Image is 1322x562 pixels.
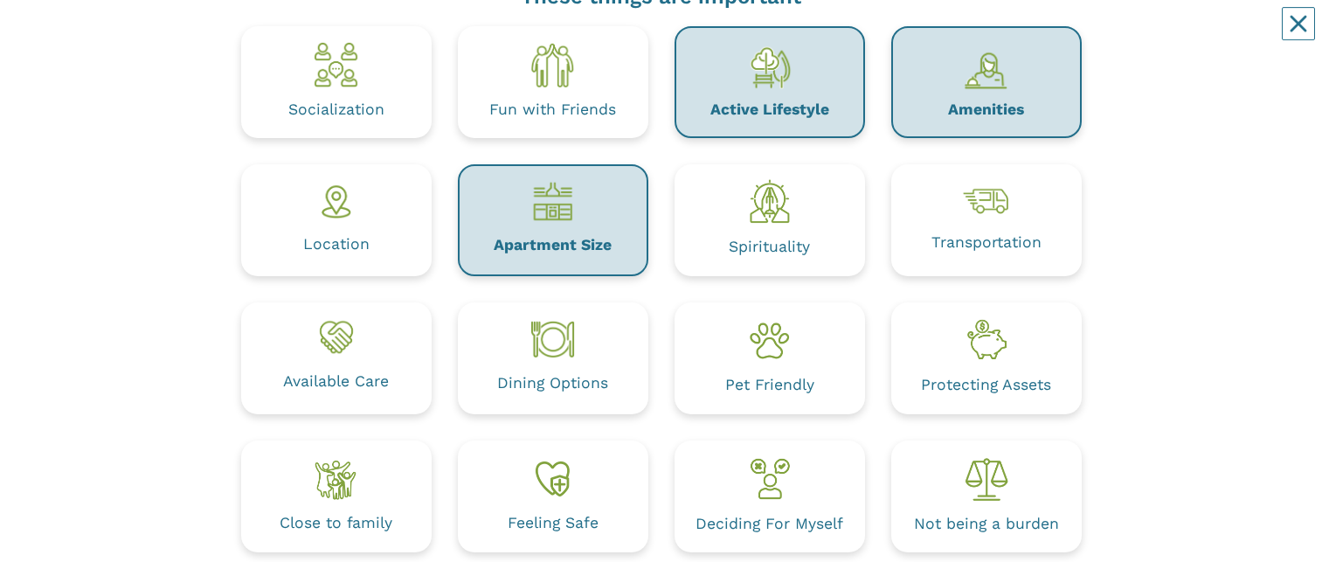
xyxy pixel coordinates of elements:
div: Feeling Safe [508,516,599,531]
img: 28145366-5829-43d0-87f3-7d76ad3fdc27.png [312,454,361,503]
div: Not being a burden [914,517,1059,532]
img: 50946d6f-1927-4229-9f73-60c2b0ed24bd.png [529,180,578,223]
div: Location [303,237,370,253]
img: 0e051c29-236d-438e-a728-803facb2aae3.png [529,316,578,360]
img: 99494830-cff9-4ca5-8f69-1f79d037f658.png [745,316,794,363]
div: Available Care [283,374,389,390]
img: e0c0ca5e-b3b7-43cb-8855-e2313c7c18b1.png [529,40,578,89]
div: Pet Friendly [725,378,814,393]
button: Close [1282,7,1315,40]
div: Close to family [280,516,392,531]
img: 1c3b6a2e-814c-4ace-8b95-5f7056106843.png [312,178,361,220]
img: 7e079933-2bf0-473e-8f31-53bf23ba63c9.png [745,42,794,91]
img: 58e80133-5efe-4ef0-a6d3-2798a0841768.png [962,42,1011,91]
img: 94626fd5-7650-4417-b5eb-a6e2bbb99924.png [745,178,794,225]
img: 1dba53ef-879d-404b-a5ee-7a6538f49224.png [962,454,1011,503]
div: Active Lifestyle [710,102,829,118]
div: Protecting Assets [921,378,1051,393]
div: Socialization [288,102,384,118]
div: Spirituality [729,239,810,255]
img: a06982f4-080d-4e06-9a6a-de730001739b.png [529,454,578,501]
div: Dining Options [497,376,608,392]
img: d82000cd-1a4e-47b0-a7f8-ef2aab782fdf.png [745,454,794,503]
div: Deciding For Myself [696,517,843,532]
div: Transportation [931,235,1042,251]
img: f01abd29-1826-4fb0-b924-5f3076aeea05.png [962,178,1011,217]
img: abd75c9a-1501-42d4-b5f9-bf8c52095eb9.png [962,316,1011,363]
img: 999cb3bc-25b9-4420-9d5b-b2fbffdb337a.png [312,40,361,89]
div: Fun with Friends [489,102,616,118]
div: Amenities [948,102,1024,118]
div: Apartment Size [494,238,612,253]
img: e77165d4-7126-4f21-bc78-7ec6ad1290d8.png [312,316,361,357]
